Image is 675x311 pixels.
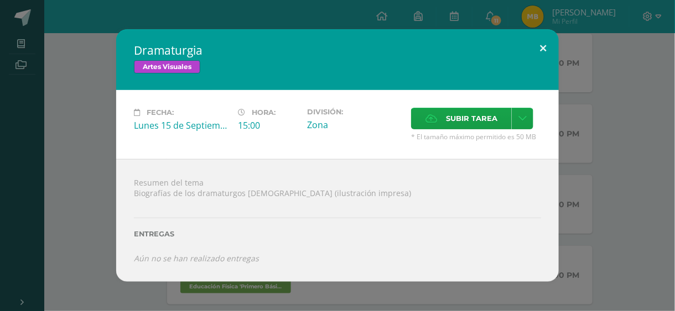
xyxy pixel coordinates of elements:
[134,43,541,58] h2: Dramaturgia
[252,108,276,117] span: Hora:
[527,29,559,67] button: Close (Esc)
[147,108,174,117] span: Fecha:
[116,159,559,281] div: Resumen del tema Biografías de los dramaturgos [DEMOGRAPHIC_DATA] (ilustración impresa)
[134,253,259,263] i: Aún no se han realizado entregas
[307,108,402,116] label: División:
[238,119,298,131] div: 15:00
[411,132,541,141] span: * El tamaño máximo permitido es 50 MB
[134,60,200,73] span: Artes Visuales
[446,108,497,129] span: Subir tarea
[134,230,541,238] label: Entregas
[134,119,229,131] div: Lunes 15 de Septiembre
[307,119,402,131] div: Zona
